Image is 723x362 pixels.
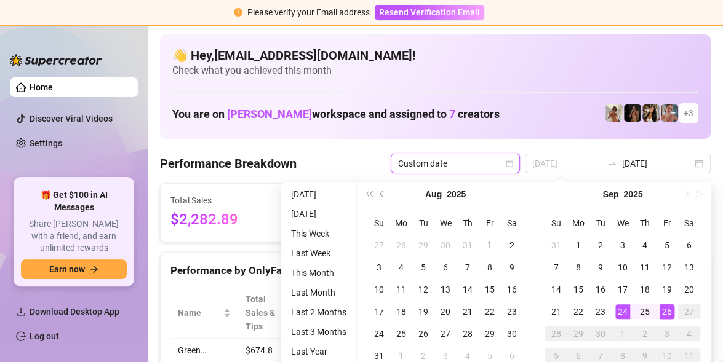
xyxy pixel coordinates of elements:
td: 2025-08-26 [412,323,434,345]
a: Log out [30,331,59,341]
div: 14 [549,282,564,297]
th: Fr [656,212,678,234]
div: 3 [372,260,386,275]
td: 2025-08-06 [434,256,457,278]
td: 2025-09-03 [612,234,634,256]
td: 2025-08-13 [434,278,457,301]
li: Last Year [286,344,351,359]
a: Discover Viral Videos [30,114,113,124]
div: 1 [571,238,586,253]
th: Fr [479,212,501,234]
td: 2025-08-17 [368,301,390,323]
div: 17 [615,282,630,297]
div: 5 [660,238,674,253]
th: We [434,212,457,234]
div: 20 [438,304,453,319]
td: 2025-08-23 [501,301,523,323]
th: We [612,212,634,234]
div: 11 [394,282,409,297]
span: Total Sales [170,194,280,207]
th: Total Sales & Tips [238,288,295,339]
h4: 👋 Hey, [EMAIL_ADDRESS][DOMAIN_NAME] ! [172,47,698,64]
h1: You are on workspace and assigned to creators [172,108,500,121]
img: logo-BBDzfeDw.svg [10,54,102,66]
td: 2025-08-09 [501,256,523,278]
td: 2025-08-15 [479,278,501,301]
span: Check what you achieved this month [172,64,698,77]
td: 2025-09-15 [567,278,589,301]
div: 22 [482,304,497,319]
td: 2025-09-02 [589,234,612,256]
td: 2025-08-04 [390,256,412,278]
td: 2025-08-08 [479,256,501,278]
div: 6 [682,238,697,253]
div: 28 [394,238,409,253]
td: 2025-09-17 [612,278,634,301]
button: Choose a month [603,182,619,207]
td: 2025-09-20 [678,278,700,301]
th: Mo [390,212,412,234]
td: 2025-08-03 [368,256,390,278]
button: Earn nowarrow-right [21,259,127,279]
th: Th [457,212,479,234]
td: 2025-09-28 [545,323,567,345]
span: + 3 [684,106,693,120]
div: 9 [593,260,608,275]
div: 8 [482,260,497,275]
span: 🎁 Get $100 in AI Messages [21,189,127,213]
th: Su [545,212,567,234]
div: 27 [372,238,386,253]
div: 29 [416,238,431,253]
div: 15 [482,282,497,297]
td: 2025-09-25 [634,301,656,323]
a: Settings [30,138,62,148]
div: 7 [549,260,564,275]
td: 2025-07-31 [457,234,479,256]
div: 23 [593,304,608,319]
td: 2025-08-07 [457,256,479,278]
div: 30 [505,326,519,341]
td: 2025-08-11 [390,278,412,301]
td: 2025-07-28 [390,234,412,256]
li: Last Month [286,285,351,300]
div: 12 [660,260,674,275]
div: 20 [682,282,697,297]
td: 2025-08-19 [412,301,434,323]
td: 2025-09-09 [589,256,612,278]
div: 16 [505,282,519,297]
th: Sa [501,212,523,234]
span: Resend Verification Email [379,7,480,17]
td: 2025-09-14 [545,278,567,301]
td: 2025-09-23 [589,301,612,323]
span: Download Desktop App [30,307,119,317]
img: D [624,104,641,122]
div: 23 [505,304,519,319]
div: 31 [460,238,475,253]
input: Start date [532,157,602,170]
li: Last 2 Months [286,305,351,320]
li: Last 3 Months [286,325,351,339]
div: 25 [394,326,409,341]
td: 2025-10-02 [634,323,656,345]
td: 2025-08-14 [457,278,479,301]
td: 2025-08-20 [434,301,457,323]
div: 26 [660,304,674,319]
td: 2025-08-29 [479,323,501,345]
div: 1 [482,238,497,253]
td: 2025-09-30 [589,323,612,345]
div: Please verify your Email address [247,6,370,19]
div: 12 [416,282,431,297]
td: 2025-08-22 [479,301,501,323]
span: Earn now [49,264,85,274]
div: 28 [460,326,475,341]
th: Tu [412,212,434,234]
div: 10 [372,282,386,297]
th: Sa [678,212,700,234]
button: Last year (Control + left) [362,182,375,207]
div: 4 [637,238,652,253]
th: Mo [567,212,589,234]
td: 2025-09-10 [612,256,634,278]
div: 16 [593,282,608,297]
th: Name [170,288,238,339]
div: 21 [460,304,475,319]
